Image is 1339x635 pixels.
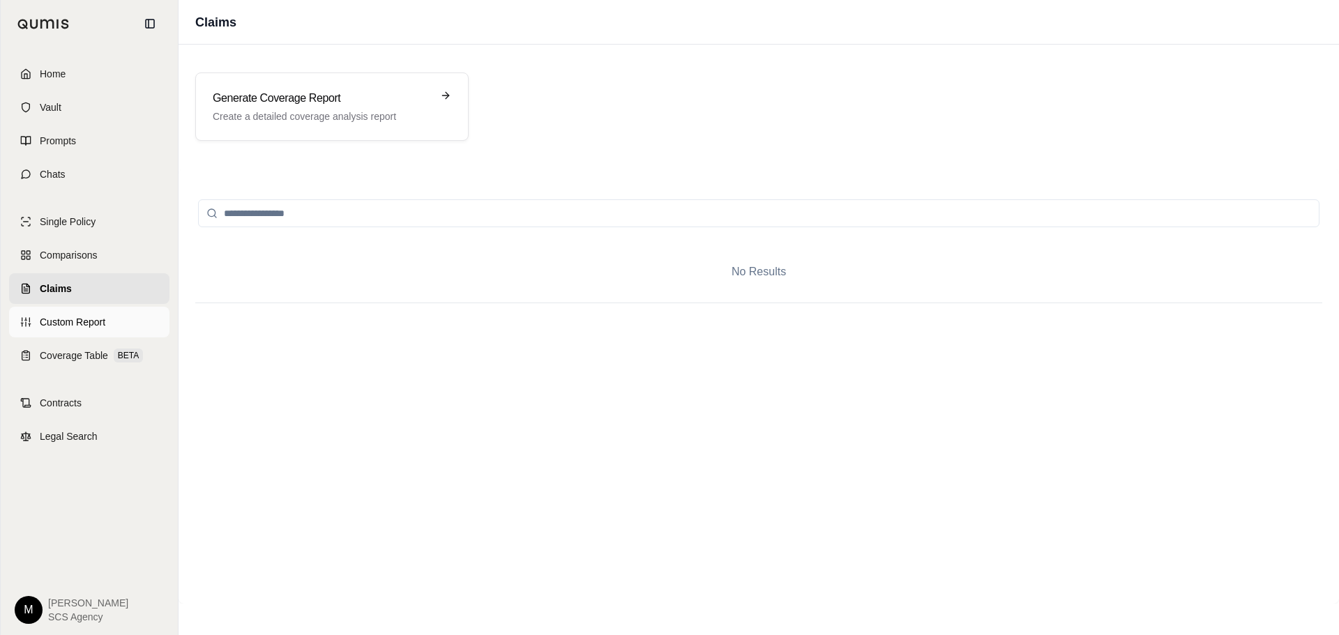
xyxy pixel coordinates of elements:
[15,596,43,624] div: M
[40,67,66,81] span: Home
[213,90,432,107] h3: Generate Coverage Report
[17,19,70,29] img: Qumis Logo
[9,273,169,304] a: Claims
[9,92,169,123] a: Vault
[9,421,169,452] a: Legal Search
[9,388,169,418] a: Contracts
[40,215,96,229] span: Single Policy
[9,59,169,89] a: Home
[40,167,66,181] span: Chats
[40,315,105,329] span: Custom Report
[195,241,1322,303] div: No Results
[40,248,97,262] span: Comparisons
[9,240,169,270] a: Comparisons
[40,282,72,296] span: Claims
[40,134,76,148] span: Prompts
[48,610,128,624] span: SCS Agency
[114,349,143,362] span: BETA
[9,159,169,190] a: Chats
[40,100,61,114] span: Vault
[195,13,236,32] h1: Claims
[139,13,161,35] button: Collapse sidebar
[40,396,82,410] span: Contracts
[48,596,128,610] span: [PERSON_NAME]
[9,307,169,337] a: Custom Report
[40,429,98,443] span: Legal Search
[40,349,108,362] span: Coverage Table
[213,109,432,123] p: Create a detailed coverage analysis report
[9,125,169,156] a: Prompts
[9,340,169,371] a: Coverage TableBETA
[9,206,169,237] a: Single Policy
